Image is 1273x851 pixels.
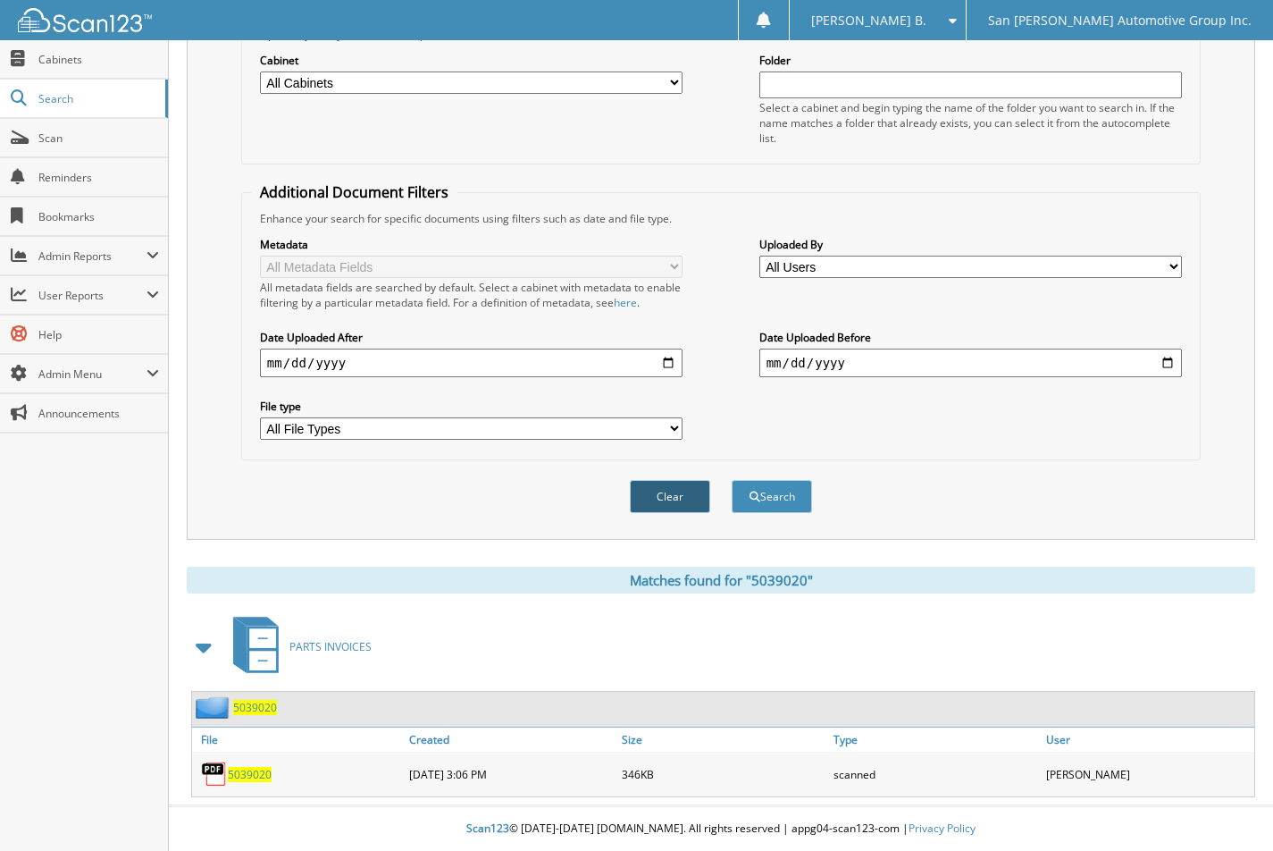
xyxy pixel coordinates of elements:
div: [PERSON_NAME] [1042,756,1254,792]
img: scan123-logo-white.svg [18,8,152,32]
span: Reminders [38,170,159,185]
span: Admin Menu [38,367,147,382]
span: San [PERSON_NAME] Automotive Group Inc. [988,15,1252,26]
iframe: Chat Widget [1184,765,1273,851]
a: 5039020 [228,767,272,782]
div: All metadata fields are searched by default. Select a cabinet with metadata to enable filtering b... [260,280,683,310]
span: Search [38,91,156,106]
label: Folder [759,53,1183,68]
span: Scan [38,131,159,146]
a: Privacy Policy [909,821,976,836]
label: Cabinet [260,53,683,68]
span: Admin Reports [38,249,147,264]
label: Uploaded By [759,237,1183,252]
span: Bookmarks [38,209,159,224]
span: PARTS INVOICES [289,639,372,654]
a: File [192,728,405,752]
input: start [260,349,683,377]
div: Enhance your search for specific documents using filters such as date and file type. [251,211,1191,226]
label: Metadata [260,237,683,252]
legend: Additional Document Filters [251,182,457,202]
span: User Reports [38,288,147,303]
span: [PERSON_NAME] B. [811,15,926,26]
span: Scan123 [466,821,509,836]
div: © [DATE]-[DATE] [DOMAIN_NAME]. All rights reserved | appg04-scan123-com | [169,807,1273,851]
input: end [759,349,1183,377]
button: Clear [630,480,710,513]
div: Select a cabinet and begin typing the name of the folder you want to search in. If the name match... [759,100,1183,146]
label: Date Uploaded Before [759,330,1183,345]
button: Search [732,480,812,513]
div: Matches found for "5039020" [187,567,1255,594]
span: Cabinets [38,52,159,67]
a: User [1042,728,1254,752]
a: Size [617,728,830,752]
label: File type [260,399,683,414]
label: Date Uploaded After [260,330,683,345]
div: scanned [829,756,1042,792]
a: PARTS INVOICES [222,611,372,682]
div: 346KB [617,756,830,792]
a: 5039020 [233,700,277,715]
span: Help [38,327,159,342]
img: PDF.png [201,761,228,788]
img: folder2.png [196,696,233,719]
a: here [614,295,637,310]
a: Type [829,728,1042,752]
div: [DATE] 3:06 PM [405,756,617,792]
span: Announcements [38,406,159,421]
a: Created [405,728,617,752]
